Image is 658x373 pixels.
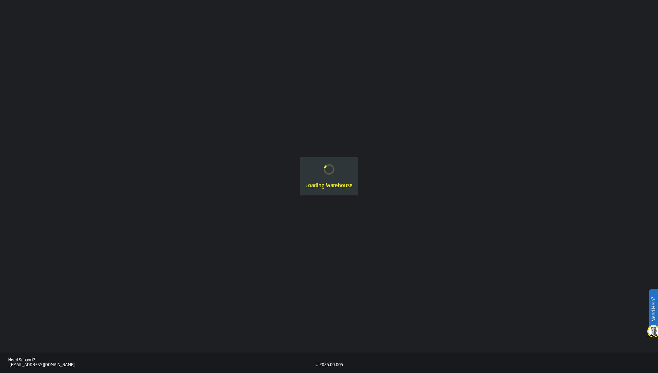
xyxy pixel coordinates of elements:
[10,363,315,368] div: [EMAIL_ADDRESS][DOMAIN_NAME]
[8,358,315,368] a: Need Support?[EMAIL_ADDRESS][DOMAIN_NAME]
[315,363,318,368] div: v.
[305,182,353,190] div: Loading Warehouse
[319,363,343,368] div: 2025.09.005
[8,358,315,363] div: Need Support?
